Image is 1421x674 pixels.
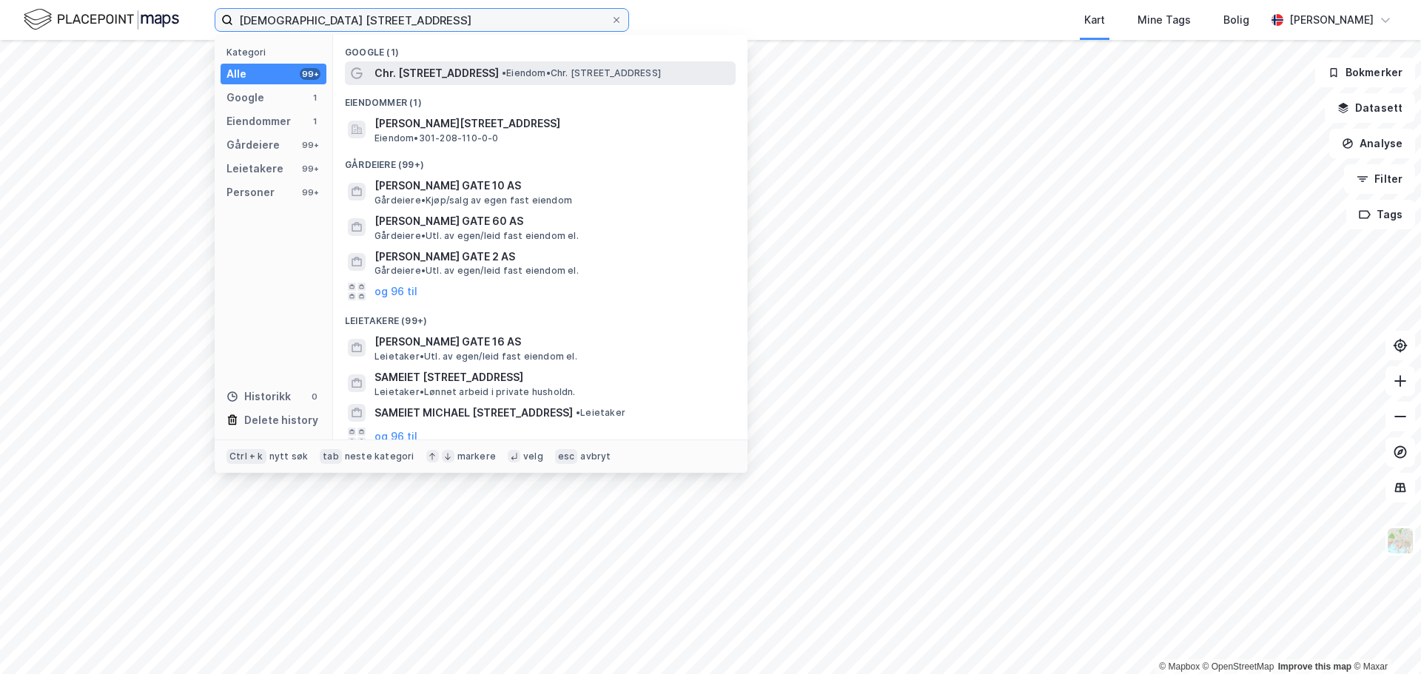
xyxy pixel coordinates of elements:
div: neste kategori [345,451,414,462]
div: esc [555,449,578,464]
div: Mine Tags [1138,11,1191,29]
div: markere [457,451,496,462]
iframe: Chat Widget [1347,603,1421,674]
div: nytt søk [269,451,309,462]
span: [PERSON_NAME] GATE 60 AS [374,212,730,230]
span: [PERSON_NAME] GATE 10 AS [374,177,730,195]
div: Kategori [226,47,326,58]
div: Alle [226,65,246,83]
span: Gårdeiere • Utl. av egen/leid fast eiendom el. [374,265,579,277]
a: OpenStreetMap [1203,661,1274,672]
span: [PERSON_NAME][STREET_ADDRESS] [374,115,730,132]
div: Personer [226,183,275,201]
div: 99+ [300,163,320,175]
div: velg [523,451,543,462]
div: Kart [1084,11,1105,29]
span: Leietaker • Utl. av egen/leid fast eiendom el. [374,351,577,363]
button: Tags [1346,200,1415,229]
span: Eiendom • 301-208-110-0-0 [374,132,499,144]
span: • [502,67,506,78]
button: og 96 til [374,283,417,300]
div: 1 [309,92,320,104]
button: Bokmerker [1315,58,1415,87]
div: Eiendommer [226,112,291,130]
div: 99+ [300,186,320,198]
div: Historikk [226,388,291,405]
span: Leietaker • Lønnet arbeid i private husholdn. [374,386,576,398]
div: Google [226,89,264,107]
div: 0 [309,391,320,402]
span: Eiendom • Chr. [STREET_ADDRESS] [502,67,661,79]
div: [PERSON_NAME] [1289,11,1374,29]
div: 99+ [300,68,320,80]
div: tab [320,449,342,464]
span: [PERSON_NAME] GATE 16 AS [374,333,730,351]
div: Gårdeiere [226,136,280,154]
button: og 96 til [374,428,417,445]
div: Kontrollprogram for chat [1347,603,1421,674]
div: Leietakere (99+) [333,303,748,330]
a: Improve this map [1278,661,1351,672]
span: Chr. [STREET_ADDRESS] [374,64,499,82]
span: SAMEIET MICHAEL [STREET_ADDRESS] [374,404,573,422]
button: Analyse [1329,129,1415,158]
div: Gårdeiere (99+) [333,147,748,174]
span: SAMEIET [STREET_ADDRESS] [374,368,730,386]
div: avbryt [580,451,611,462]
span: Gårdeiere • Kjøp/salg av egen fast eiendom [374,195,572,206]
img: logo.f888ab2527a4732fd821a326f86c7f29.svg [24,7,179,33]
span: • [576,407,580,418]
input: Søk på adresse, matrikkel, gårdeiere, leietakere eller personer [233,9,611,31]
div: Ctrl + k [226,449,266,464]
span: Gårdeiere • Utl. av egen/leid fast eiendom el. [374,230,579,242]
div: Google (1) [333,35,748,61]
button: Filter [1344,164,1415,194]
button: Datasett [1325,93,1415,123]
a: Mapbox [1159,661,1200,672]
div: 99+ [300,139,320,151]
span: [PERSON_NAME] GATE 2 AS [374,248,730,266]
div: Bolig [1223,11,1249,29]
img: Z [1386,527,1414,555]
div: Eiendommer (1) [333,85,748,112]
div: 1 [309,115,320,127]
div: Delete history [244,411,318,429]
span: Leietaker [576,407,625,419]
div: Leietakere [226,160,283,178]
